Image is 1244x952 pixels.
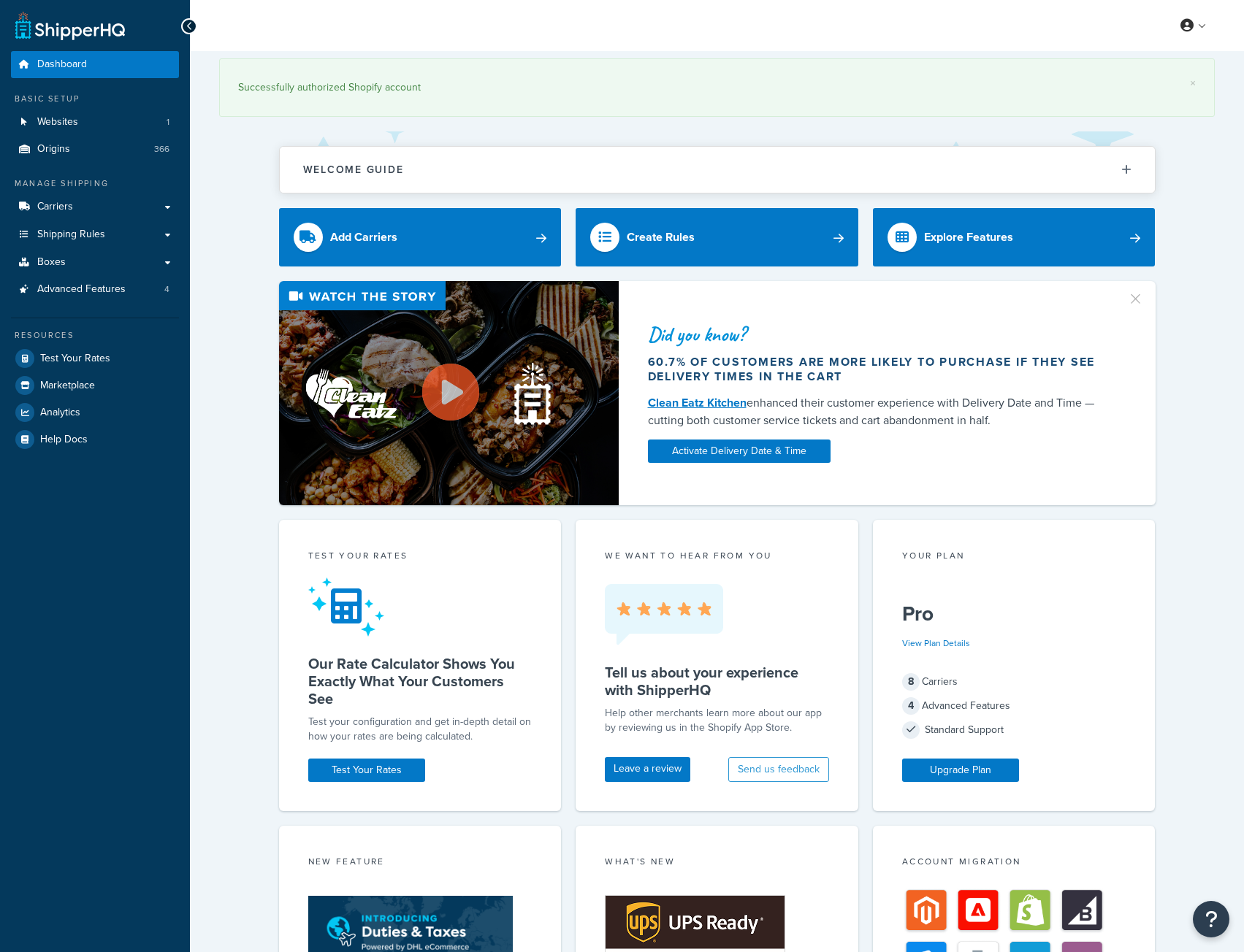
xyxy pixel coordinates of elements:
[902,637,970,650] a: View Plan Details
[11,426,179,453] a: Help Docs
[164,283,169,296] span: 4
[605,855,829,872] div: What's New
[11,329,179,342] div: Resources
[627,227,695,247] div: Create Rules
[37,143,70,156] span: Origins
[40,407,80,419] span: Analytics
[40,380,95,392] span: Marketplace
[11,276,179,303] a: Advanced Features4
[648,355,1110,384] div: 60.7% of customers are more likely to purchase if they see delivery times in the cart
[11,109,179,136] li: Websites
[576,208,858,266] a: Create Rules
[37,256,66,269] span: Boxes
[902,855,1126,872] div: Account Migration
[303,164,404,175] h2: Welcome Guide
[37,201,73,213] span: Carriers
[11,109,179,136] a: Websites1
[902,672,1126,692] div: Carriers
[154,143,169,156] span: 366
[11,136,179,163] a: Origins366
[11,249,179,276] a: Boxes
[11,276,179,303] li: Advanced Features
[308,759,425,782] a: Test Your Rates
[902,759,1019,782] a: Upgrade Plan
[11,399,179,426] a: Analytics
[1193,901,1229,937] button: Open Resource Center
[11,345,179,372] a: Test Your Rates
[728,757,829,782] button: Send us feedback
[605,664,829,699] h5: Tell us about your experience with ShipperHQ
[37,229,105,241] span: Shipping Rules
[11,372,179,399] a: Marketplace
[902,673,920,691] span: 8
[902,602,1126,626] h5: Pro
[167,116,169,128] span: 1
[11,221,179,248] a: Shipping Rules
[308,855,533,872] div: New Feature
[605,549,829,562] p: we want to hear from you
[308,549,533,566] div: Test your rates
[605,757,690,782] a: Leave a review
[648,394,747,411] a: Clean Eatz Kitchen
[648,324,1110,345] div: Did you know?
[605,706,829,735] p: Help other merchants learn more about our app by reviewing us in the Shopify App Store.
[873,208,1156,266] a: Explore Features
[37,58,87,71] span: Dashboard
[238,77,1196,98] div: Successfully authorized Shopify account
[648,394,1110,429] div: enhanced their customer experience with Delivery Date and Time — cutting both customer service ti...
[11,193,179,220] a: Carriers
[40,434,88,446] span: Help Docs
[279,208,562,266] a: Add Carriers
[37,116,78,128] span: Websites
[902,549,1126,566] div: Your Plan
[308,655,533,707] h5: Our Rate Calculator Shows You Exactly What Your Customers See
[902,696,1126,716] div: Advanced Features
[330,227,397,247] div: Add Carriers
[648,439,831,463] a: Activate Delivery Date & Time
[902,720,1126,740] div: Standard Support
[11,51,179,78] a: Dashboard
[924,227,1013,247] div: Explore Features
[11,93,179,105] div: Basic Setup
[902,697,920,715] span: 4
[11,136,179,163] li: Origins
[280,147,1155,193] button: Welcome Guide
[279,281,619,505] img: Video thumbnail
[37,283,126,296] span: Advanced Features
[1190,77,1196,89] a: ×
[40,353,110,365] span: Test Your Rates
[11,177,179,190] div: Manage Shipping
[308,715,533,744] div: Test your configuration and get in-depth detail on how your rates are being calculated.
